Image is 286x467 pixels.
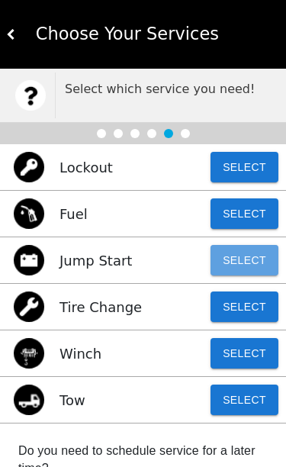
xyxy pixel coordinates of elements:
[210,291,278,322] button: Select
[210,338,278,369] button: Select
[59,297,142,317] p: Tire Change
[59,250,132,271] p: Jump Start
[210,245,278,275] button: Select
[210,198,278,229] button: Select
[59,157,113,178] p: Lockout
[65,80,271,98] p: Select which service you need!
[14,198,44,229] img: gas icon
[15,80,46,111] img: trx now logo
[59,390,85,411] p: Tow
[59,343,101,364] p: Winch
[14,245,44,275] img: jump start icon
[17,21,281,47] div: Choose Your Services
[6,29,17,40] img: white carat left
[59,204,88,224] p: Fuel
[210,152,278,182] button: Select
[210,385,278,415] button: Select
[14,152,44,182] img: lockout icon
[14,385,44,415] img: tow icon
[14,338,44,369] img: winch icon
[14,291,44,322] img: flat tire icon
